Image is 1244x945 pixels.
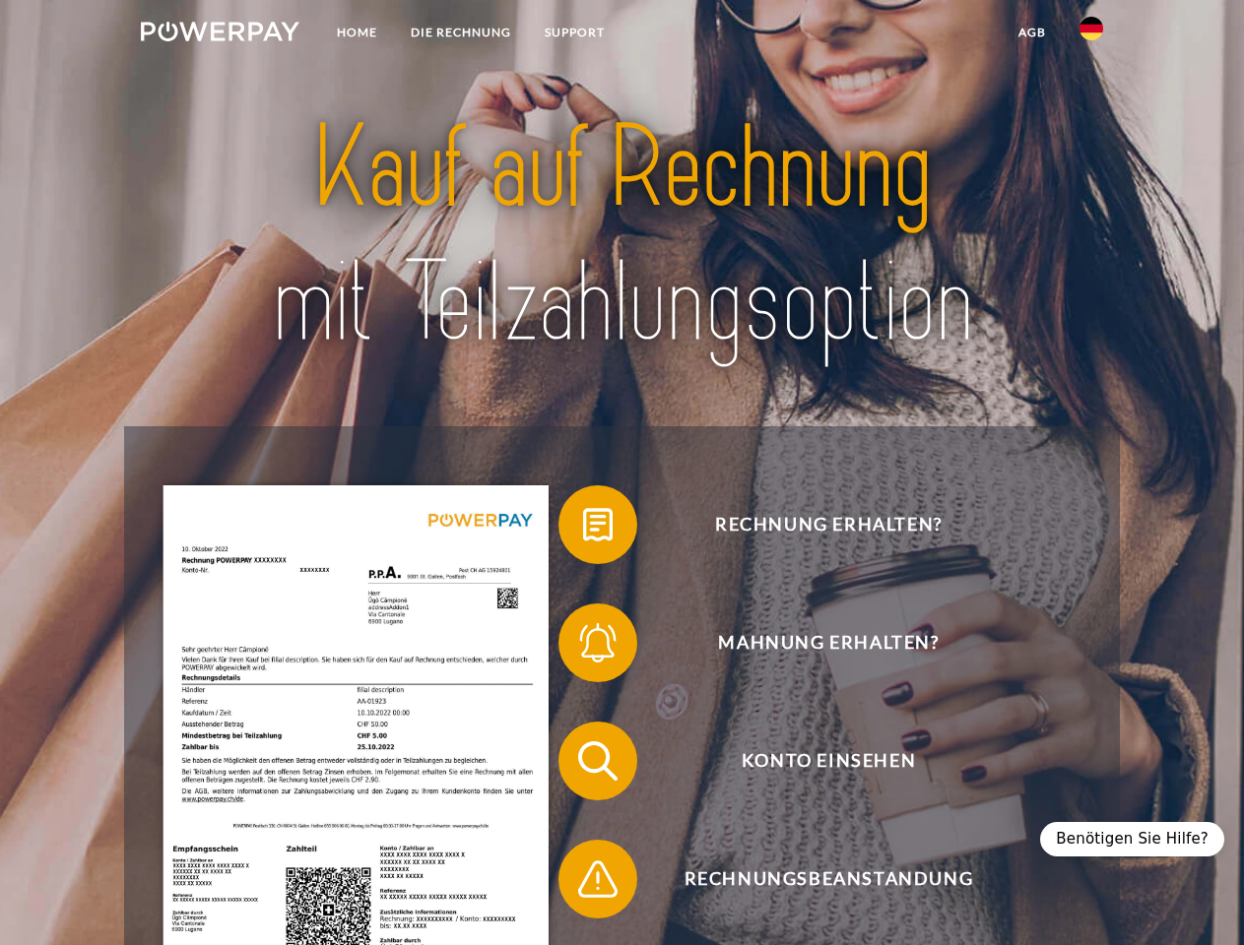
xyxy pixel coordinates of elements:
img: qb_search.svg [573,736,622,786]
a: SUPPORT [528,15,622,50]
a: agb [1002,15,1063,50]
img: title-powerpay_de.svg [188,94,1056,377]
img: qb_bill.svg [573,500,622,549]
span: Konto einsehen [587,722,1070,800]
button: Rechnungsbeanstandung [558,840,1071,918]
div: Benötigen Sie Hilfe? [1040,822,1224,856]
span: Rechnung erhalten? [587,485,1070,564]
img: logo-powerpay-white.svg [141,22,299,41]
span: Mahnung erhalten? [587,603,1070,682]
button: Konto einsehen [558,722,1071,800]
img: de [1080,17,1103,40]
img: qb_bell.svg [573,618,622,667]
img: qb_warning.svg [573,854,622,904]
button: Rechnung erhalten? [558,485,1071,564]
a: Home [320,15,394,50]
span: Rechnungsbeanstandung [587,840,1070,918]
button: Mahnung erhalten? [558,603,1071,682]
a: DIE RECHNUNG [394,15,528,50]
